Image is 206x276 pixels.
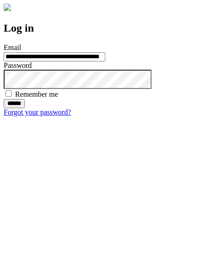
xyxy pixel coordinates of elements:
a: Forgot your password? [4,108,71,116]
h2: Log in [4,22,202,34]
label: Remember me [15,90,58,98]
label: Password [4,61,32,69]
label: Email [4,44,21,51]
img: logo-4e3dc11c47720685a147b03b5a06dd966a58ff35d612b21f08c02c0306f2b779.png [4,4,11,11]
